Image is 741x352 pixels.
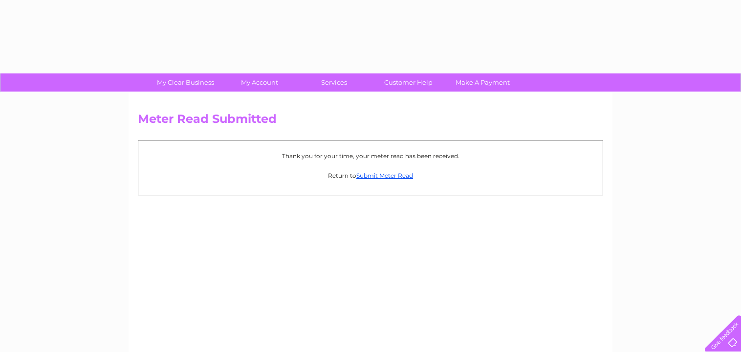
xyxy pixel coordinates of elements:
a: Submit Meter Read [356,172,413,179]
a: Services [294,73,374,92]
p: Thank you for your time, your meter read has been received. [143,151,598,161]
a: Make A Payment [442,73,523,92]
h2: Meter Read Submitted [138,112,603,131]
p: Return to [143,171,598,180]
a: My Clear Business [145,73,226,92]
a: Customer Help [368,73,449,92]
a: My Account [219,73,300,92]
